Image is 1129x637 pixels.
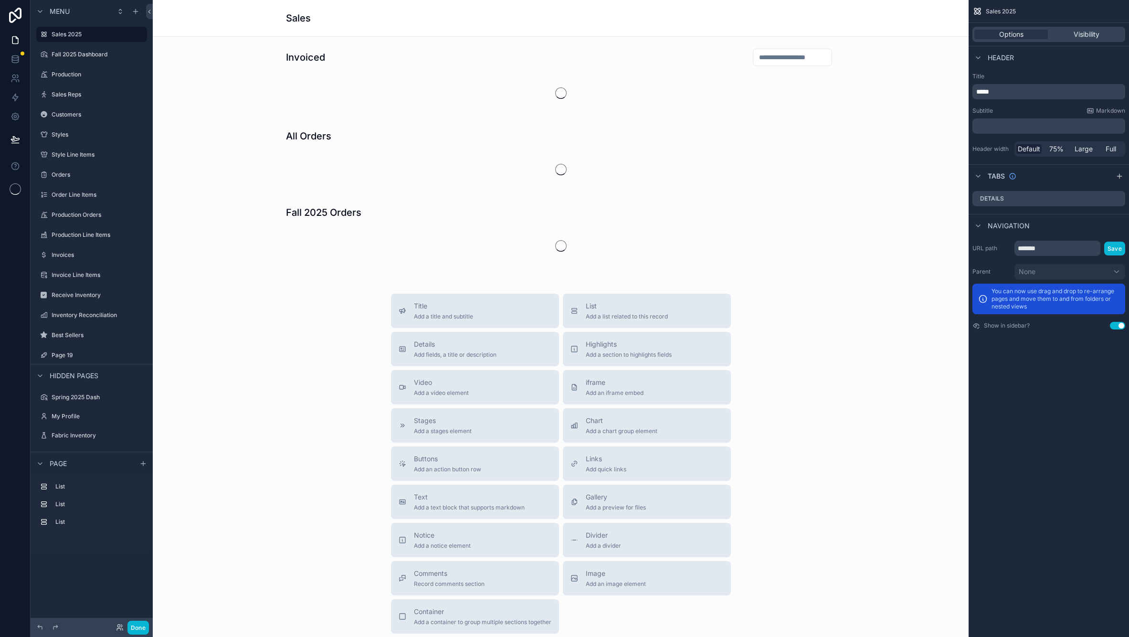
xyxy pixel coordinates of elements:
span: Add fields, a title or description [414,351,496,359]
a: Style Line Items [36,147,147,162]
span: Hidden pages [50,371,98,381]
label: List [55,500,143,508]
label: Show in sidebar? [984,322,1030,329]
button: Done [127,621,149,635]
span: Buttons [414,454,481,464]
label: List [55,483,143,490]
span: Container [414,607,551,616]
label: Title [972,73,1125,80]
label: Subtitle [972,107,993,115]
span: Markdown [1096,107,1125,115]
a: Markdown [1087,107,1125,115]
a: Customers [36,107,147,122]
label: Production [52,71,145,78]
a: Receive Inventory [36,287,147,303]
label: Sales 2025 [52,31,141,38]
label: Best Sellers [52,331,145,339]
label: Production Orders [52,211,145,219]
span: 75% [1049,144,1064,154]
span: Highlights [586,340,672,349]
label: URL path [972,244,1011,252]
span: Add an action button row [414,466,481,473]
span: Default [1018,144,1040,154]
span: Text [414,492,525,502]
label: Inventory Reconciliation [52,311,145,319]
label: Invoice Line Items [52,271,145,279]
span: Visibility [1074,30,1099,39]
span: List [586,301,668,311]
a: Order Line Items [36,187,147,202]
button: Save [1104,242,1125,255]
label: Style Line Items [52,151,145,159]
span: Add an image element [586,580,646,588]
button: StagesAdd a stages element [391,408,559,443]
label: Orders [52,171,145,179]
span: iframe [586,378,644,387]
span: Title [414,301,473,311]
a: Production Orders [36,207,147,223]
label: Customers [52,111,145,118]
div: scrollable content [972,84,1125,99]
a: Styles [36,127,147,142]
span: Record comments section [414,580,485,588]
span: Header [988,53,1014,63]
button: TextAdd a text block that supports markdown [391,485,559,519]
span: Gallery [586,492,646,502]
span: Details [414,340,496,349]
span: Add a divider [586,542,621,550]
label: Fabric Inventory [52,432,145,439]
button: NoticeAdd a notice element [391,523,559,557]
span: Add a preview for files [586,504,646,511]
span: Video [414,378,469,387]
p: You can now use drag and drop to re-arrange pages and move them to and from folders or nested views [992,287,1119,310]
span: Add an iframe embed [586,389,644,397]
a: Orders [36,167,147,182]
button: ListAdd a list related to this record [563,294,731,328]
button: HighlightsAdd a section to highlights fields [563,332,731,366]
span: Add a container to group multiple sections together [414,618,551,626]
span: Add a list related to this record [586,313,668,320]
a: Fabric Inventory [36,428,147,443]
button: GalleryAdd a preview for files [563,485,731,519]
a: My Profile [36,409,147,424]
span: Menu [50,7,70,16]
span: Stages [414,416,472,425]
label: Header width [972,145,1011,153]
button: LinksAdd quick links [563,446,731,481]
label: Invoices [52,251,145,259]
span: Tabs [988,171,1005,181]
span: None [1019,267,1035,276]
button: DetailsAdd fields, a title or description [391,332,559,366]
span: Large [1075,144,1093,154]
span: Add a text block that supports markdown [414,504,525,511]
span: Add a stages element [414,427,472,435]
span: Image [586,569,646,578]
span: Add a notice element [414,542,471,550]
a: Inventory Reconciliation [36,308,147,323]
span: Add a title and subtitle [414,313,473,320]
label: Production Line Items [52,231,145,239]
a: Sales Reps [36,87,147,102]
span: Add quick links [586,466,626,473]
button: VideoAdd a video element [391,370,559,404]
h1: Sales [286,11,311,25]
button: CommentsRecord comments section [391,561,559,595]
button: None [1014,264,1125,280]
a: Invoice Line Items [36,267,147,283]
label: Fall 2025 Dashboard [52,51,145,58]
label: List [55,518,143,526]
button: DividerAdd a divider [563,523,731,557]
a: Sales 2025 [36,27,147,42]
div: scrollable content [972,118,1125,134]
a: Best Sellers [36,328,147,343]
button: ButtonsAdd an action button row [391,446,559,481]
label: Sales Reps [52,91,145,98]
label: Details [980,195,1004,202]
a: Invoices [36,247,147,263]
a: Production [36,67,147,82]
span: Links [586,454,626,464]
span: Add a video element [414,389,469,397]
a: Fall 2025 Dashboard [36,47,147,62]
span: Add a chart group element [586,427,657,435]
span: Page [50,459,67,468]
